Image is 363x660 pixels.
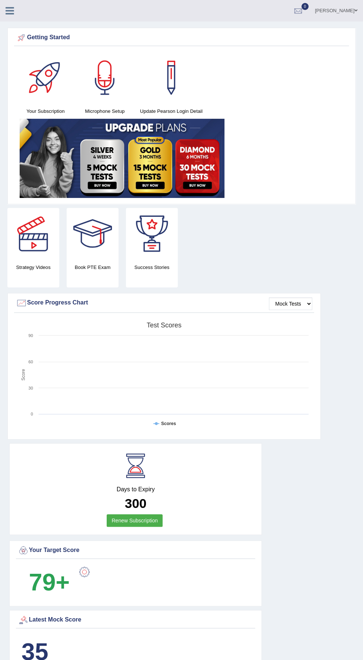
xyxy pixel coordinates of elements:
h4: Strategy Videos [7,263,59,271]
h4: Success Stories [126,263,178,271]
img: small5.jpg [20,119,224,198]
span: 0 [302,3,309,10]
div: Latest Mock Score [18,614,253,626]
h4: Days to Expiry [18,486,253,493]
text: 30 [29,386,33,390]
div: Getting Started [16,32,347,43]
text: 90 [29,333,33,338]
h4: Microphone Setup [79,107,131,115]
div: Your Target Score [18,545,253,556]
tspan: Score [21,369,26,381]
h4: Book PTE Exam [67,263,119,271]
div: Score Progress Chart [16,297,312,309]
text: 0 [31,412,33,416]
text: 60 [29,360,33,364]
tspan: Test scores [147,321,181,329]
a: Renew Subscription [107,514,163,527]
h4: Update Pearson Login Detail [138,107,204,115]
b: 300 [125,496,146,511]
b: 79+ [29,569,70,596]
h4: Your Subscription [20,107,71,115]
tspan: Scores [161,421,176,426]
